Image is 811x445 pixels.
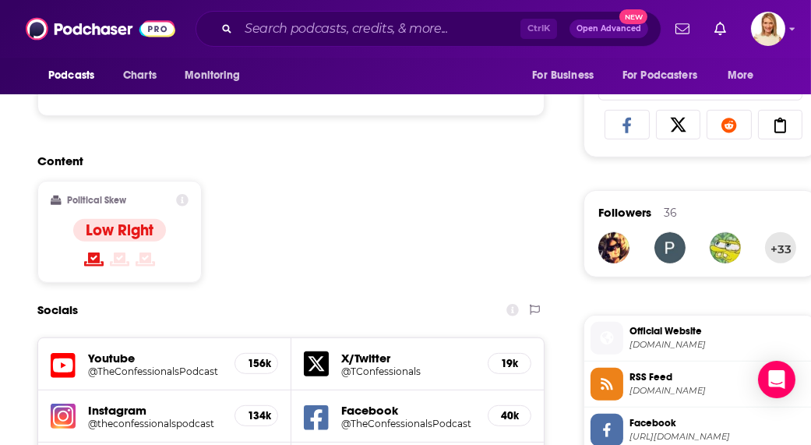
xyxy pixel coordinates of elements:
[664,206,677,220] div: 36
[196,11,661,47] div: Search podcasts, credits, & more...
[598,232,629,263] img: kellermeisterk
[612,61,720,90] button: open menu
[341,418,476,429] a: @TheConfessionalsPodcast
[341,351,476,366] h5: X/Twitter
[26,14,175,44] img: Podchaser - Follow, Share and Rate Podcasts
[629,431,810,443] span: https://www.facebook.com/TheConfessionalsPodcast
[751,12,785,46] span: Logged in as leannebush
[520,19,557,39] span: Ctrl K
[629,370,810,384] span: RSS Feed
[707,110,752,140] a: Share on Reddit
[51,404,76,429] img: iconImage
[185,65,240,87] span: Monitoring
[532,65,594,87] span: For Business
[758,361,795,398] div: Open Intercom Messenger
[591,322,810,355] a: Official Website[DOMAIN_NAME]
[629,324,810,338] span: Official Website
[238,16,520,41] input: Search podcasts, credits, & more...
[751,12,785,46] img: User Profile
[598,205,651,220] span: Followers
[48,65,94,87] span: Podcasts
[37,295,78,325] h2: Socials
[717,61,774,90] button: open menu
[629,416,810,430] span: Facebook
[710,232,741,263] img: joeyzino2009
[708,16,732,42] a: Show notifications dropdown
[629,385,810,397] span: audioboom.com
[501,357,518,370] h5: 19k
[569,19,648,38] button: Open AdvancedNew
[341,403,476,418] h5: Facebook
[629,339,810,351] span: theconfessionalspodcast.com
[88,351,222,366] h5: Youtube
[88,366,222,377] a: @TheConfessionalsPodcast
[669,16,696,42] a: Show notifications dropdown
[501,409,518,422] h5: 40k
[86,221,153,240] h4: Low Right
[765,232,796,263] button: +33
[341,366,476,377] a: @TConfessionals
[577,25,641,33] span: Open Advanced
[37,154,532,168] h2: Content
[751,12,785,46] button: Show profile menu
[174,61,260,90] button: open menu
[88,403,222,418] h5: Instagram
[37,61,115,90] button: open menu
[654,232,686,263] img: paulhurdle61
[113,61,166,90] a: Charts
[758,110,803,140] a: Copy Link
[605,110,650,140] a: Share on Facebook
[728,65,754,87] span: More
[521,61,613,90] button: open menu
[68,195,127,206] h2: Political Skew
[656,110,701,140] a: Share on X/Twitter
[248,357,265,370] h5: 156k
[88,418,222,429] a: @theconfessionalspodcast
[591,368,810,401] a: RSS Feed[DOMAIN_NAME]
[619,9,647,24] span: New
[248,409,265,422] h5: 134k
[622,65,697,87] span: For Podcasters
[123,65,157,87] span: Charts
